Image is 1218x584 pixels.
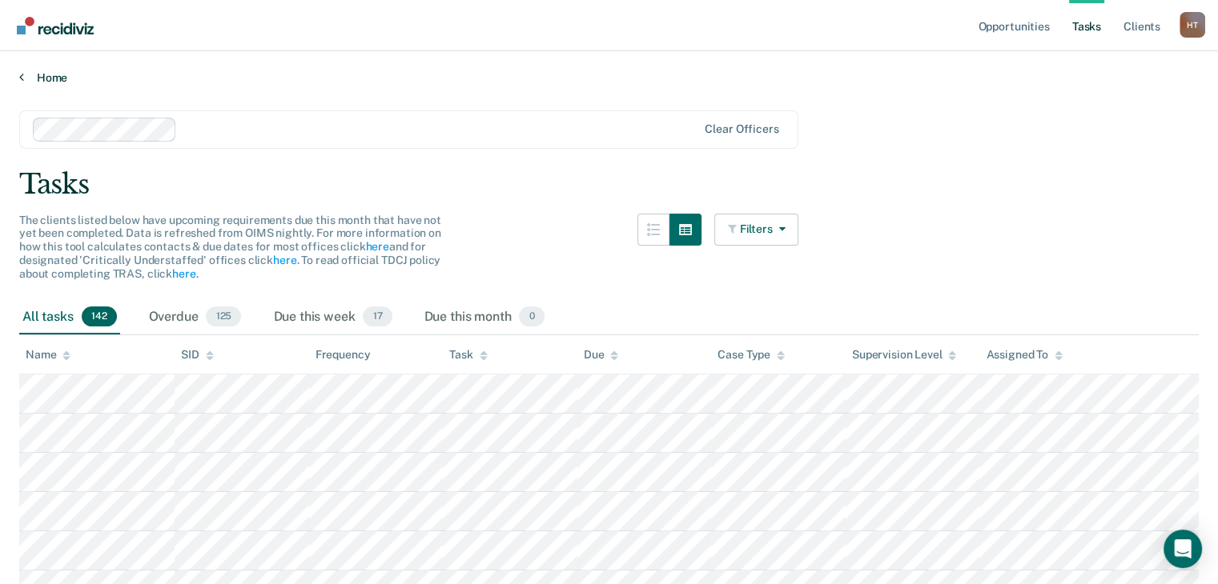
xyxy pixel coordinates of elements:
[273,254,296,266] a: here
[17,17,94,34] img: Recidiviz
[421,300,548,335] div: Due this month0
[363,306,392,327] span: 17
[26,348,70,362] div: Name
[584,348,619,362] div: Due
[82,306,117,327] span: 142
[172,267,195,280] a: here
[19,214,441,280] span: The clients listed below have upcoming requirements due this month that have not yet been complet...
[181,348,214,362] div: SID
[1180,12,1205,38] div: H T
[316,348,371,362] div: Frequency
[146,300,245,335] div: Overdue125
[705,122,778,136] div: Clear officers
[365,240,388,253] a: here
[1180,12,1205,38] button: Profile dropdown button
[986,348,1062,362] div: Assigned To
[1164,530,1202,568] div: Open Intercom Messenger
[19,300,120,335] div: All tasks142
[519,306,544,327] span: 0
[270,300,395,335] div: Due this week17
[718,348,785,362] div: Case Type
[449,348,487,362] div: Task
[852,348,957,362] div: Supervision Level
[19,70,1199,85] a: Home
[206,306,241,327] span: 125
[19,168,1199,201] div: Tasks
[714,214,799,246] button: Filters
